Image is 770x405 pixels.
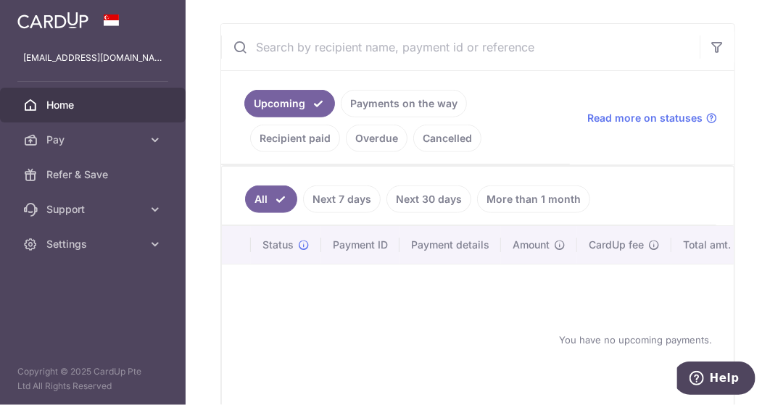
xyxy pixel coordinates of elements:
[321,226,400,264] th: Payment ID
[477,185,590,213] a: More than 1 month
[250,125,340,152] a: Recipient paid
[386,185,471,213] a: Next 30 days
[23,51,162,65] p: [EMAIL_ADDRESS][DOMAIN_NAME]
[400,226,501,264] th: Payment details
[587,111,703,125] span: Read more on statuses
[262,238,294,252] span: Status
[341,90,467,117] a: Payments on the way
[513,238,550,252] span: Amount
[589,238,644,252] span: CardUp fee
[683,238,731,252] span: Total amt.
[46,237,142,251] span: Settings
[346,125,407,152] a: Overdue
[587,111,717,125] a: Read more on statuses
[677,362,755,398] iframe: Opens a widget where you can find more information
[221,24,700,70] input: Search by recipient name, payment id or reference
[244,90,335,117] a: Upcoming
[245,185,297,213] a: All
[413,125,481,152] a: Cancelled
[46,167,142,182] span: Refer & Save
[46,98,142,112] span: Home
[46,133,142,147] span: Pay
[46,202,142,217] span: Support
[303,185,381,213] a: Next 7 days
[17,12,88,29] img: CardUp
